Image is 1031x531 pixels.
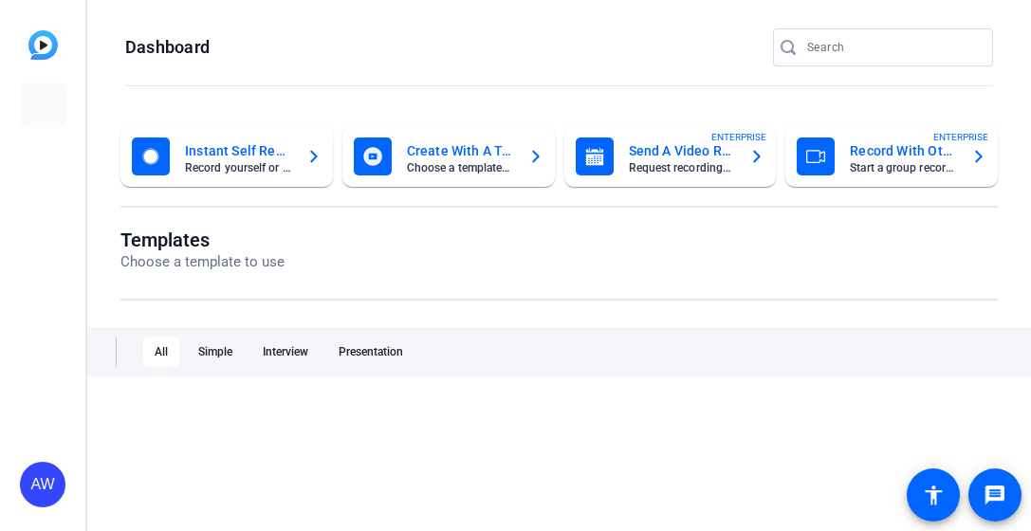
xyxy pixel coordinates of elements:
[251,337,320,367] div: Interview
[629,139,735,162] mat-card-title: Send A Video Request
[629,162,735,174] mat-card-subtitle: Request recordings from anyone, anywhere
[564,126,777,187] button: Send A Video RequestRequest recordings from anyone, anywhereENTERPRISE
[20,462,65,507] div: AW
[785,126,998,187] button: Record With OthersStart a group recording sessionENTERPRISE
[922,484,945,506] mat-icon: accessibility
[120,251,285,273] p: Choose a template to use
[342,126,555,187] button: Create With A TemplateChoose a template to get started
[185,162,291,174] mat-card-subtitle: Record yourself or your screen
[28,30,58,60] img: blue-gradient.svg
[807,36,978,59] input: Search
[125,36,210,59] h1: Dashboard
[711,130,766,144] span: ENTERPRISE
[407,162,513,174] mat-card-subtitle: Choose a template to get started
[143,337,179,367] div: All
[984,484,1006,506] mat-icon: message
[120,229,285,251] h1: Templates
[185,139,291,162] mat-card-title: Instant Self Record
[407,139,513,162] mat-card-title: Create With A Template
[933,130,988,144] span: ENTERPRISE
[327,337,414,367] div: Presentation
[850,162,956,174] mat-card-subtitle: Start a group recording session
[187,337,244,367] div: Simple
[120,126,333,187] button: Instant Self RecordRecord yourself or your screen
[850,139,956,162] mat-card-title: Record With Others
